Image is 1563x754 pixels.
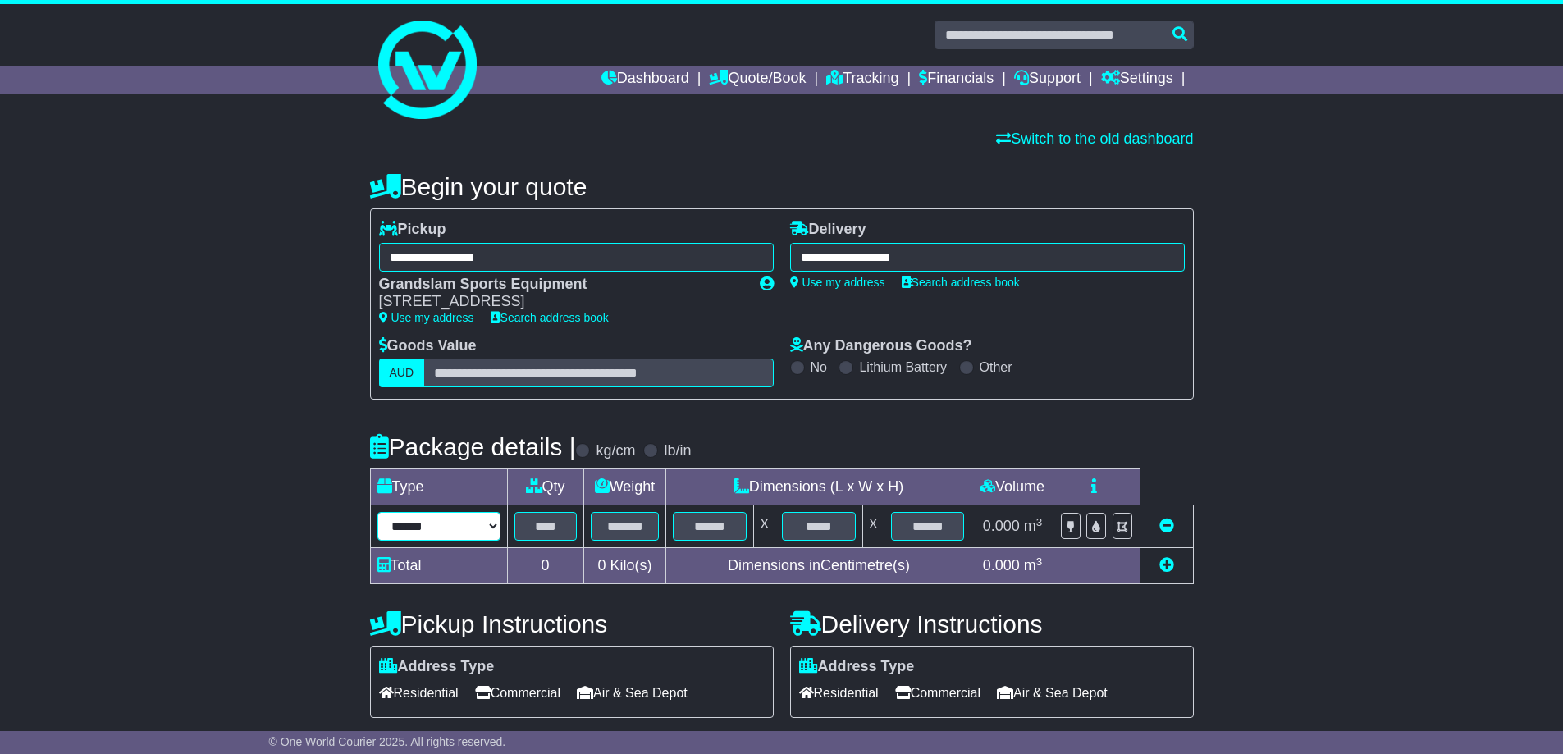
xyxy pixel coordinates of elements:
[379,658,495,676] label: Address Type
[597,557,606,573] span: 0
[370,548,507,584] td: Total
[971,469,1053,505] td: Volume
[1024,557,1043,573] span: m
[666,548,971,584] td: Dimensions in Centimetre(s)
[1159,518,1174,534] a: Remove this item
[379,276,743,294] div: Grandslam Sports Equipment
[370,610,774,637] h4: Pickup Instructions
[577,680,688,706] span: Air & Sea Depot
[379,680,459,706] span: Residential
[919,66,994,94] a: Financials
[583,548,666,584] td: Kilo(s)
[799,658,915,676] label: Address Type
[996,130,1193,147] a: Switch to the old dashboard
[1014,66,1081,94] a: Support
[1036,516,1043,528] sup: 3
[790,221,866,239] label: Delivery
[379,221,446,239] label: Pickup
[664,442,691,460] label: lb/in
[790,337,972,355] label: Any Dangerous Goods?
[269,735,506,748] span: © One World Courier 2025. All rights reserved.
[1036,555,1043,568] sup: 3
[790,610,1194,637] h4: Delivery Instructions
[601,66,689,94] a: Dashboard
[902,276,1020,289] a: Search address book
[983,518,1020,534] span: 0.000
[754,505,775,548] td: x
[1159,557,1174,573] a: Add new item
[980,359,1012,375] label: Other
[370,173,1194,200] h4: Begin your quote
[475,680,560,706] span: Commercial
[507,548,583,584] td: 0
[583,469,666,505] td: Weight
[379,293,743,311] div: [STREET_ADDRESS]
[895,680,980,706] span: Commercial
[709,66,806,94] a: Quote/Book
[826,66,898,94] a: Tracking
[370,469,507,505] td: Type
[491,311,609,324] a: Search address book
[790,276,885,289] a: Use my address
[997,680,1108,706] span: Air & Sea Depot
[983,557,1020,573] span: 0.000
[799,680,879,706] span: Residential
[379,359,425,387] label: AUD
[1101,66,1173,94] a: Settings
[811,359,827,375] label: No
[596,442,635,460] label: kg/cm
[1024,518,1043,534] span: m
[666,469,971,505] td: Dimensions (L x W x H)
[859,359,947,375] label: Lithium Battery
[379,337,477,355] label: Goods Value
[507,469,583,505] td: Qty
[862,505,884,548] td: x
[370,433,576,460] h4: Package details |
[379,311,474,324] a: Use my address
